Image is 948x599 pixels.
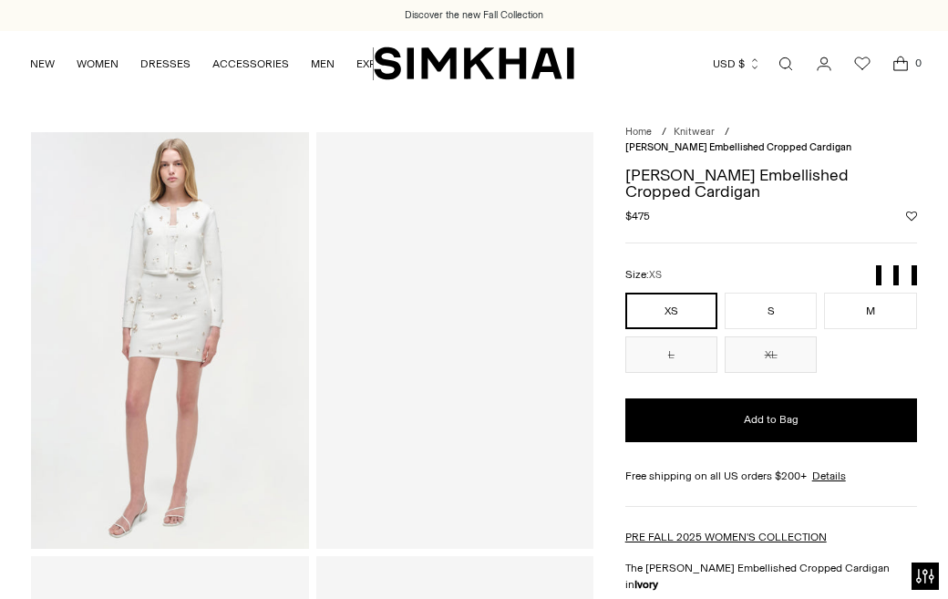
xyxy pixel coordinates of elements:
span: [PERSON_NAME] Embellished Cropped Cardigan [625,141,851,153]
a: Details [812,468,846,484]
div: Free shipping on all US orders $200+ [625,468,917,484]
p: The [PERSON_NAME] Embellished Cropped Cardigan in [625,560,917,593]
a: SIMKHAI [374,46,574,81]
label: Size: [625,266,662,284]
button: XS [625,293,717,329]
span: 0 [910,55,926,71]
a: Open cart modal [882,46,919,82]
a: NEW [30,44,55,84]
a: Go to the account page [806,46,842,82]
button: Add to Wishlist [906,211,917,222]
a: Wishlist [844,46,881,82]
button: S [725,293,817,329]
nav: breadcrumbs [625,125,917,155]
strong: Ivory [634,578,658,591]
a: ACCESSORIES [212,44,289,84]
a: Discover the new Fall Collection [405,8,543,23]
button: USD $ [713,44,761,84]
button: M [824,293,916,329]
button: XL [725,336,817,373]
a: Home [625,126,652,138]
a: MEN [311,44,335,84]
button: Add to Bag [625,398,917,442]
span: $475 [625,208,650,224]
div: / [662,125,666,140]
button: L [625,336,717,373]
a: Zadie Embellished Cropped Cardigan [316,132,594,549]
span: XS [649,269,662,281]
a: Knitwear [674,126,715,138]
div: / [725,125,729,140]
a: Open search modal [768,46,804,82]
a: WOMEN [77,44,118,84]
span: Add to Bag [744,412,799,428]
a: PRE FALL 2025 WOMEN'S COLLECTION [625,531,827,543]
img: Zadie Embellished Cropped Cardigan [31,132,309,549]
a: DRESSES [140,44,191,84]
h1: [PERSON_NAME] Embellished Cropped Cardigan [625,167,917,200]
a: EXPLORE [356,44,404,84]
